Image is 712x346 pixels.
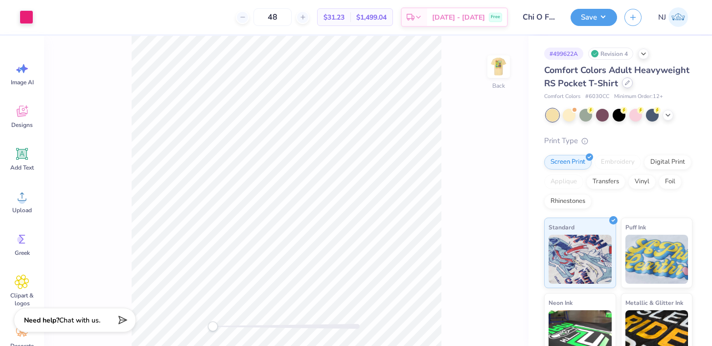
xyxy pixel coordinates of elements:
span: [DATE] - [DATE] [432,12,485,23]
span: Minimum Order: 12 + [614,93,663,101]
span: Chat with us. [59,316,100,325]
span: NJ [658,12,666,23]
img: Nick Johnson [668,7,688,27]
div: Revision 4 [588,48,633,60]
span: Upload [12,206,32,214]
div: # 499622A [544,48,583,60]
span: Metallic & Glitter Ink [625,297,683,308]
div: Screen Print [544,155,592,170]
input: – – [253,8,292,26]
span: Puff Ink [625,222,646,232]
div: Embroidery [595,155,641,170]
a: NJ [654,7,692,27]
input: Untitled Design [515,7,563,27]
span: Free [491,14,500,21]
span: Comfort Colors [544,93,580,101]
div: Vinyl [628,174,656,189]
span: Greek [15,249,30,257]
div: Foil [659,174,682,189]
span: Neon Ink [549,297,573,308]
span: Clipart & logos [6,292,38,307]
img: Puff Ink [625,235,689,284]
button: Save [571,9,617,26]
img: Standard [549,235,612,284]
div: Accessibility label [208,321,218,331]
span: $1,499.04 [356,12,387,23]
img: Back [489,57,508,76]
div: Back [492,81,505,90]
span: # 6030CC [585,93,609,101]
div: Transfers [586,174,625,189]
div: Applique [544,174,583,189]
span: $31.23 [323,12,345,23]
span: Designs [11,121,33,129]
span: Image AI [11,78,34,86]
span: Standard [549,222,574,232]
span: Comfort Colors Adult Heavyweight RS Pocket T-Shirt [544,64,689,89]
div: Print Type [544,135,692,147]
span: Add Text [10,164,34,172]
div: Digital Print [644,155,691,170]
div: Rhinestones [544,194,592,209]
strong: Need help? [24,316,59,325]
